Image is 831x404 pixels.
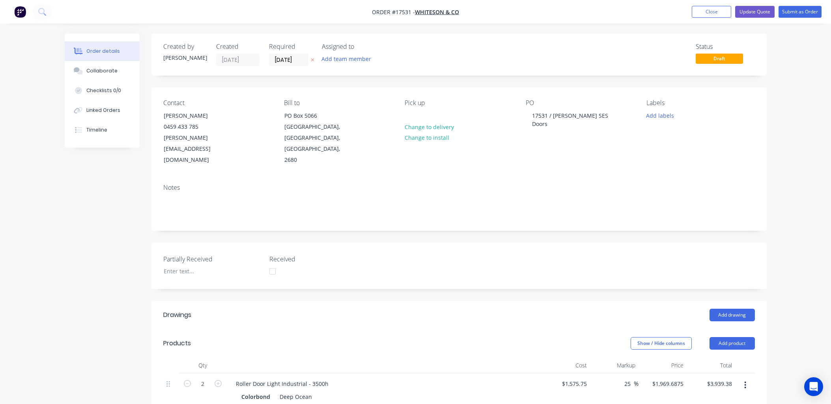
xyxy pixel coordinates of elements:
[687,358,735,373] div: Total
[163,339,191,348] div: Products
[284,110,350,121] div: PO Box 5066
[86,107,120,114] div: Linked Orders
[400,121,458,132] button: Change to delivery
[405,99,513,107] div: Pick up
[317,54,375,64] button: Add team member
[634,379,639,388] span: %
[164,132,229,165] div: [PERSON_NAME][EMAIL_ADDRESS][DOMAIN_NAME]
[415,8,459,16] a: Whiteson & Co
[804,377,823,396] div: Open Intercom Messenger
[696,43,755,50] div: Status
[163,254,262,264] label: Partially Received
[692,6,731,18] button: Close
[163,184,755,191] div: Notes
[163,43,207,50] div: Created by
[157,110,236,166] div: [PERSON_NAME]0459 433 785[PERSON_NAME][EMAIL_ADDRESS][DOMAIN_NAME]
[526,99,634,107] div: PO
[179,358,226,373] div: Qty
[230,378,335,389] div: Roller Door Light Industrial - 3500h
[284,121,350,165] div: [GEOGRAPHIC_DATA], [GEOGRAPHIC_DATA], [GEOGRAPHIC_DATA], 2680
[735,6,775,18] button: Update Quote
[65,41,140,61] button: Order details
[65,120,140,140] button: Timeline
[65,81,140,100] button: Checklists 0/0
[86,126,107,133] div: Timeline
[642,110,678,120] button: Add labels
[86,87,121,94] div: Checklists 0/0
[542,358,590,373] div: Cost
[14,6,26,18] img: Factory
[164,110,229,121] div: [PERSON_NAME]
[322,43,401,50] div: Assigned to
[163,54,207,62] div: [PERSON_NAME]
[284,99,392,107] div: Bill to
[631,337,692,350] button: Show / Hide columns
[65,100,140,120] button: Linked Orders
[646,99,754,107] div: Labels
[269,254,368,264] label: Received
[65,61,140,81] button: Collaborate
[710,337,755,350] button: Add product
[86,48,120,55] div: Order details
[163,99,271,107] div: Contact
[164,121,229,132] div: 0459 433 785
[590,358,639,373] div: Markup
[163,310,191,320] div: Drawings
[639,358,687,373] div: Price
[322,54,375,64] button: Add team member
[86,67,118,74] div: Collaborate
[400,132,453,143] button: Change to install
[241,391,273,402] div: Colorbond
[276,391,312,402] div: Deep Ocean
[526,110,624,130] div: 17531 / [PERSON_NAME] SES Doors
[269,43,312,50] div: Required
[779,6,822,18] button: Submit as Order
[278,110,357,166] div: PO Box 5066[GEOGRAPHIC_DATA], [GEOGRAPHIC_DATA], [GEOGRAPHIC_DATA], 2680
[696,54,743,63] span: Draft
[216,43,260,50] div: Created
[710,309,755,321] button: Add drawing
[372,8,415,16] span: Order #17531 -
